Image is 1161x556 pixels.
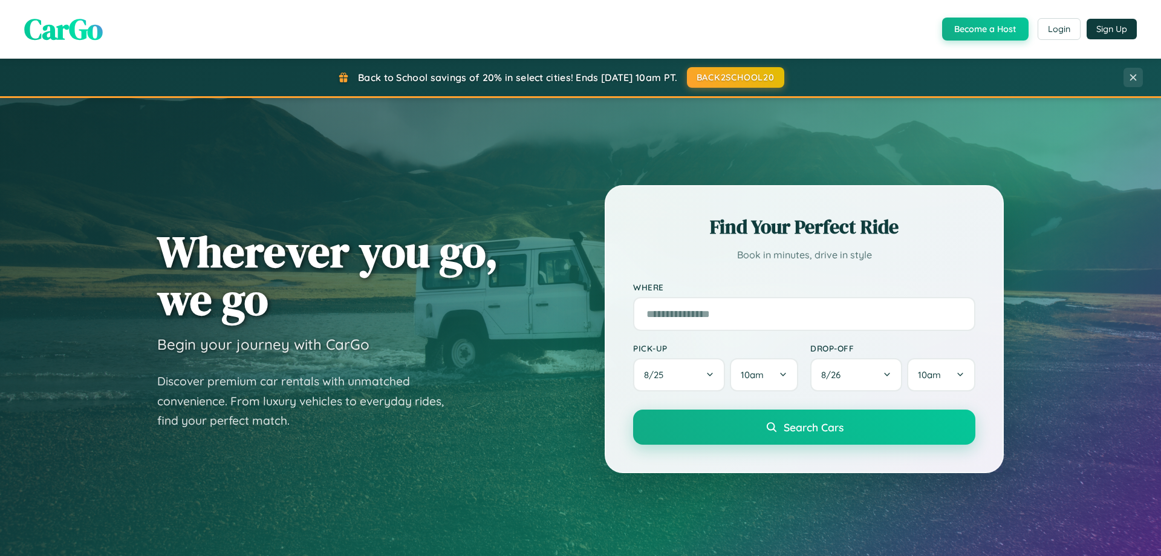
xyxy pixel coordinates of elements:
p: Book in minutes, drive in style [633,246,975,264]
h2: Find Your Perfect Ride [633,214,975,240]
button: 10am [730,358,798,391]
h3: Begin your journey with CarGo [157,335,369,353]
button: 8/25 [633,358,725,391]
button: Login [1038,18,1081,40]
span: 8 / 25 [644,369,669,381]
span: 8 / 26 [821,369,847,381]
span: Back to School savings of 20% in select cities! Ends [DATE] 10am PT. [358,71,677,83]
span: 10am [918,369,941,381]
button: BACK2SCHOOL20 [687,67,784,88]
button: Search Cars [633,410,975,445]
label: Drop-off [810,343,975,353]
button: 8/26 [810,358,902,391]
button: 10am [907,358,975,391]
span: 10am [741,369,764,381]
span: Search Cars [784,420,844,434]
h1: Wherever you go, we go [157,227,498,323]
span: CarGo [24,9,103,49]
button: Sign Up [1087,19,1137,39]
label: Pick-up [633,343,798,353]
button: Become a Host [942,18,1029,41]
label: Where [633,282,975,292]
p: Discover premium car rentals with unmatched convenience. From luxury vehicles to everyday rides, ... [157,371,460,431]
